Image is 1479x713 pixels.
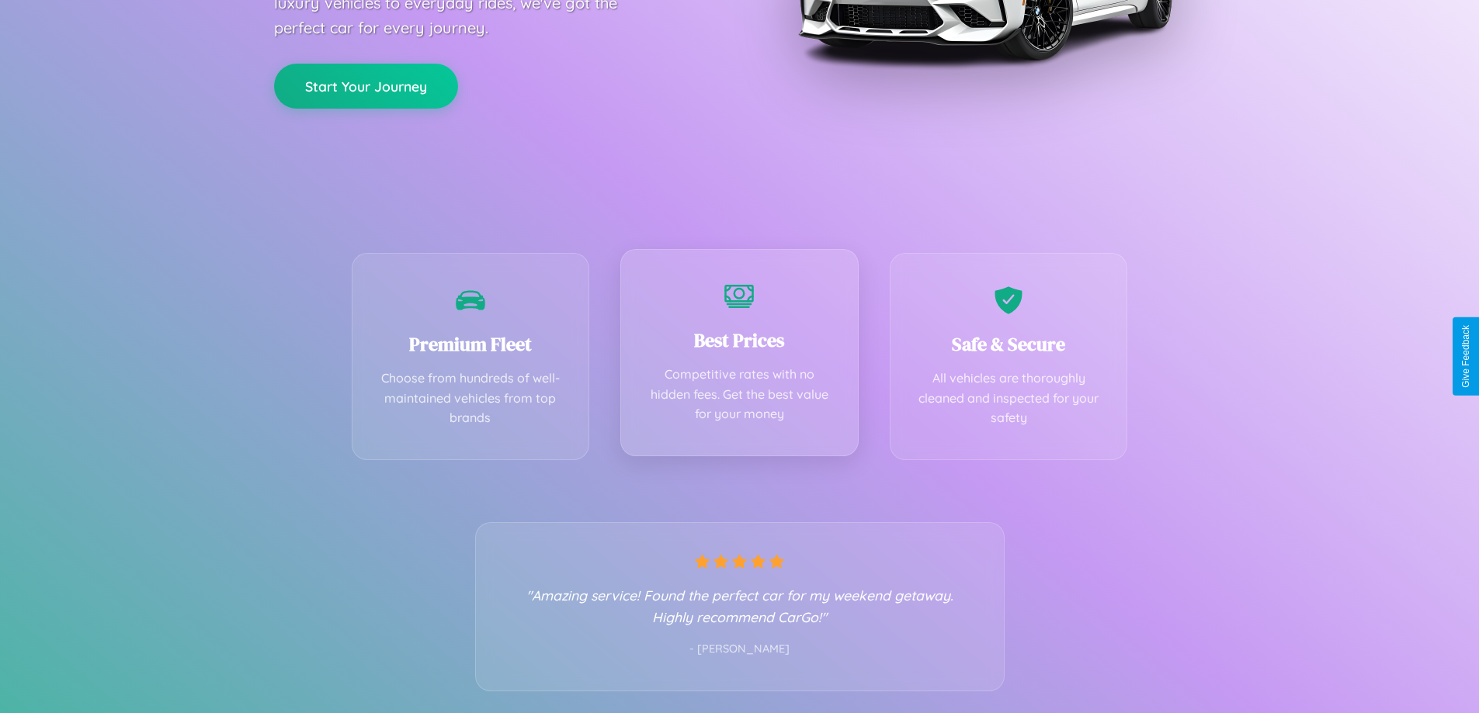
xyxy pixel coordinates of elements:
h3: Best Prices [644,327,835,353]
h3: Safe & Secure [914,331,1104,357]
div: Give Feedback [1460,325,1471,388]
p: Choose from hundreds of well-maintained vehicles from top brands [376,369,566,428]
p: "Amazing service! Found the perfect car for my weekend getaway. Highly recommend CarGo!" [507,584,973,628]
button: Start Your Journey [274,64,458,109]
p: Competitive rates with no hidden fees. Get the best value for your money [644,365,835,424]
h3: Premium Fleet [376,331,566,357]
p: - [PERSON_NAME] [507,639,973,659]
p: All vehicles are thoroughly cleaned and inspected for your safety [914,369,1104,428]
